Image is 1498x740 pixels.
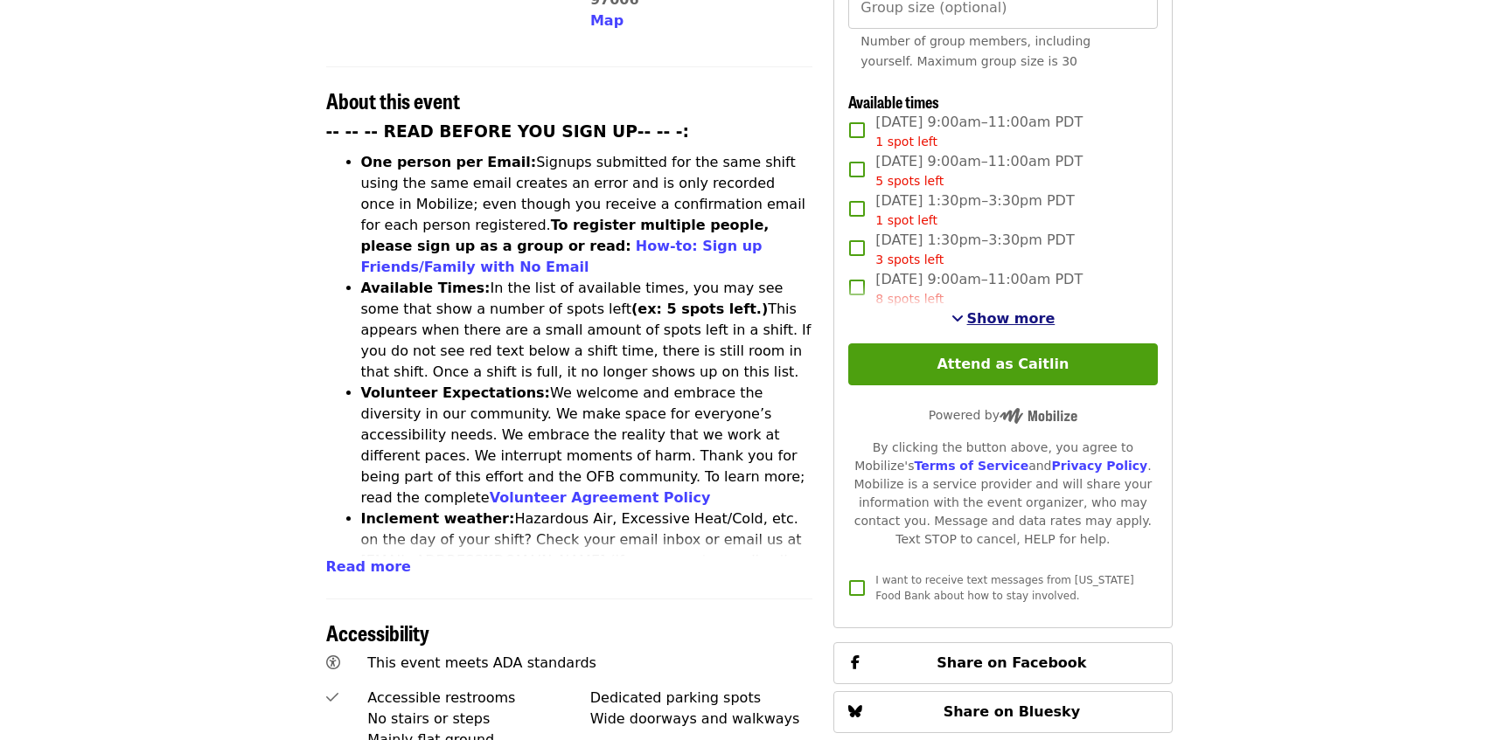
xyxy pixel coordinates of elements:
a: Privacy Policy [1051,459,1147,473]
li: Hazardous Air, Excessive Heat/Cold, etc. on the day of your shift? Check your email inbox or emai... [361,508,813,613]
span: Available times [848,90,939,113]
div: Accessible restrooms [367,688,590,709]
strong: Volunteer Expectations: [361,384,551,401]
span: Number of group members, including yourself. Maximum group size is 30 [860,34,1090,68]
span: [DATE] 9:00am–11:00am PDT [875,269,1083,308]
button: Map [590,10,624,31]
span: [DATE] 9:00am–11:00am PDT [875,112,1083,151]
strong: (ex: 5 spots left.) [631,301,768,317]
span: 3 spots left [875,252,944,266]
button: Attend as Caitlin [848,343,1157,385]
span: 5 spots left [875,174,944,188]
span: 1 spot left [875,213,937,227]
li: In the list of available times, you may see some that show a number of spots left This appears wh... [361,278,813,383]
button: Read more [326,557,411,577]
span: [DATE] 1:30pm–3:30pm PDT [875,190,1074,230]
span: This event meets ADA standards [367,654,596,671]
i: universal-access icon [326,654,340,671]
span: Share on Bluesky [944,703,1081,720]
span: Read more [326,558,411,575]
span: 1 spot left [875,135,937,149]
a: Volunteer Agreement Policy [490,489,711,506]
span: Map [590,12,624,29]
a: How-to: Sign up Friends/Family with No Email [361,238,763,275]
li: Signups submitted for the same shift using the same email creates an error and is only recorded o... [361,152,813,278]
span: Show more [967,310,1056,327]
span: I want to receive text messages from [US_STATE] Food Bank about how to stay involved. [875,574,1133,602]
span: 8 spots left [875,292,944,306]
li: We welcome and embrace the diversity in our community. We make space for everyone’s accessibility... [361,383,813,508]
strong: To register multiple people, please sign up as a group or read: [361,217,770,254]
button: See more timeslots [951,308,1056,329]
strong: Available Times: [361,280,491,296]
span: [DATE] 9:00am–11:00am PDT [875,151,1083,190]
a: Terms of Service [914,459,1028,473]
button: Share on Facebook [833,642,1172,684]
span: Powered by [929,408,1077,422]
div: No stairs or steps [367,709,590,730]
img: Powered by Mobilize [1000,408,1077,424]
strong: Inclement weather: [361,510,515,527]
i: check icon [326,689,338,706]
span: About this event [326,85,460,115]
strong: One person per Email: [361,154,537,170]
div: Dedicated parking spots [590,688,813,709]
strong: -- -- -- READ BEFORE YOU SIGN UP-- -- -: [326,122,690,141]
span: Share on Facebook [937,654,1086,671]
div: Wide doorways and walkways [590,709,813,730]
div: By clicking the button above, you agree to Mobilize's and . Mobilize is a service provider and wi... [848,439,1157,549]
span: Accessibility [326,617,429,647]
span: [DATE] 1:30pm–3:30pm PDT [875,230,1074,269]
button: Share on Bluesky [833,691,1172,733]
